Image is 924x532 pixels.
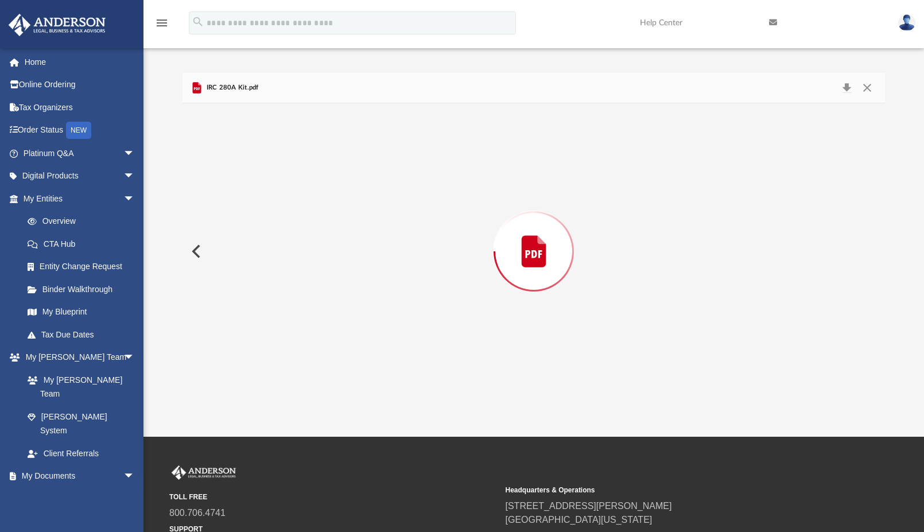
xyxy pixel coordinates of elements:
[155,22,169,30] a: menu
[169,492,498,502] small: TOLL FREE
[123,142,146,165] span: arrow_drop_down
[123,165,146,188] span: arrow_drop_down
[506,501,672,511] a: [STREET_ADDRESS][PERSON_NAME]
[8,165,152,188] a: Digital Productsarrow_drop_down
[16,442,146,465] a: Client Referrals
[183,235,208,267] button: Previous File
[8,51,152,73] a: Home
[16,323,152,346] a: Tax Due Dates
[506,515,653,525] a: [GEOGRAPHIC_DATA][US_STATE]
[16,255,152,278] a: Entity Change Request
[16,210,152,233] a: Overview
[506,485,834,495] small: Headquarters & Operations
[8,73,152,96] a: Online Ordering
[8,119,152,142] a: Order StatusNEW
[169,465,238,480] img: Anderson Advisors Platinum Portal
[898,14,915,31] img: User Pic
[16,487,141,510] a: Box
[8,187,152,210] a: My Entitiesarrow_drop_down
[8,96,152,119] a: Tax Organizers
[8,142,152,165] a: Platinum Q&Aarrow_drop_down
[192,15,204,28] i: search
[16,232,152,255] a: CTA Hub
[16,301,146,324] a: My Blueprint
[66,122,91,139] div: NEW
[123,465,146,488] span: arrow_drop_down
[123,187,146,211] span: arrow_drop_down
[169,508,226,518] a: 800.706.4741
[16,368,141,405] a: My [PERSON_NAME] Team
[8,465,146,488] a: My Documentsarrow_drop_down
[16,278,152,301] a: Binder Walkthrough
[155,16,169,30] i: menu
[16,405,146,442] a: [PERSON_NAME] System
[204,83,259,93] span: IRC 280A Kit.pdf
[123,346,146,370] span: arrow_drop_down
[183,73,885,399] div: Preview
[857,80,878,96] button: Close
[5,14,109,36] img: Anderson Advisors Platinum Portal
[836,80,857,96] button: Download
[8,346,146,369] a: My [PERSON_NAME] Teamarrow_drop_down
